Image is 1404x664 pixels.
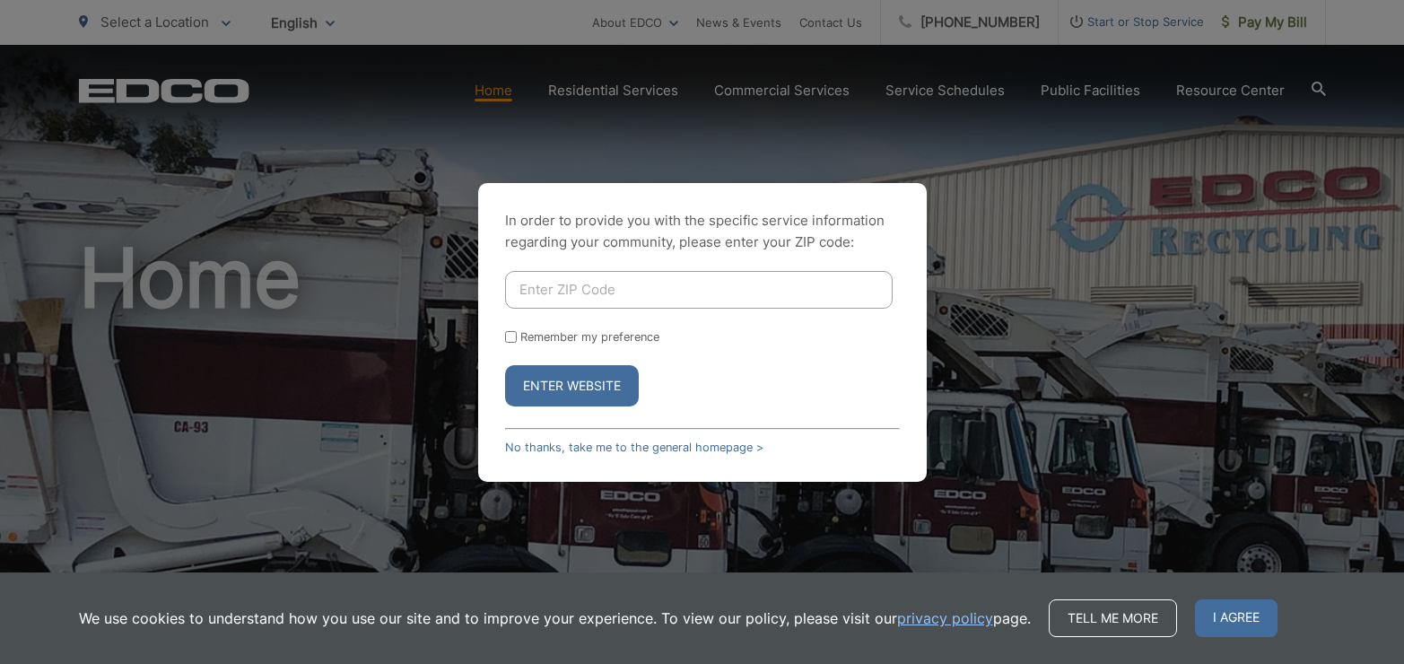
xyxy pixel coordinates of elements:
a: No thanks, take me to the general homepage > [505,441,763,454]
p: We use cookies to understand how you use our site and to improve your experience. To view our pol... [79,607,1031,629]
input: Enter ZIP Code [505,271,893,309]
button: Enter Website [505,365,639,406]
a: privacy policy [897,607,993,629]
p: In order to provide you with the specific service information regarding your community, please en... [505,210,900,253]
span: I agree [1195,599,1278,637]
a: Tell me more [1049,599,1177,637]
label: Remember my preference [520,330,659,344]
